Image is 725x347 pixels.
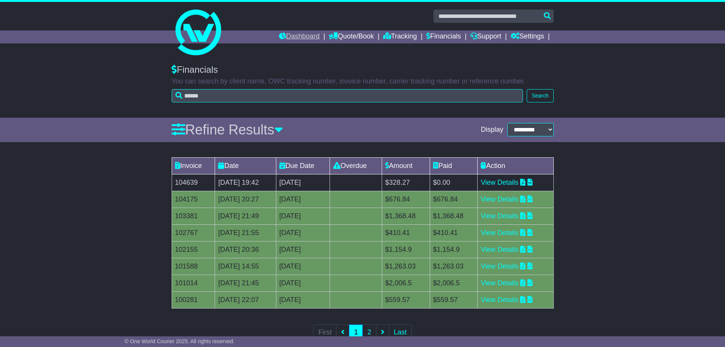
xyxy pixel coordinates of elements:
[215,258,276,275] td: [DATE] 14:55
[172,64,554,75] div: Financials
[172,241,215,258] td: 102155
[430,241,478,258] td: $1,154.9
[382,291,430,308] td: $559.57
[276,174,330,191] td: [DATE]
[430,191,478,208] td: $676.84
[215,157,276,174] td: Date
[362,325,376,340] a: 2
[382,258,430,275] td: $1,263.03
[430,258,478,275] td: $1,263.03
[481,179,518,186] a: View Details
[481,262,518,270] a: View Details
[172,275,215,291] td: 101014
[511,30,544,43] a: Settings
[215,291,276,308] td: [DATE] 22:07
[430,224,478,241] td: $410.41
[279,30,320,43] a: Dashboard
[527,89,553,102] button: Search
[276,291,330,308] td: [DATE]
[215,208,276,224] td: [DATE] 21:49
[172,224,215,241] td: 102767
[382,191,430,208] td: $676.84
[125,338,235,344] span: © One World Courier 2025. All rights reserved.
[382,224,430,241] td: $410.41
[426,30,461,43] a: Financials
[215,191,276,208] td: [DATE] 20:27
[382,208,430,224] td: $1,368.48
[478,157,553,174] td: Action
[172,77,554,86] p: You can search by client name, OWC tracking number, invoice number, carrier tracking number or re...
[430,208,478,224] td: $1,368.48
[276,157,330,174] td: Due Date
[276,275,330,291] td: [DATE]
[481,279,518,287] a: View Details
[481,195,518,203] a: View Details
[430,174,478,191] td: $0.00
[430,157,478,174] td: Paid
[481,212,518,220] a: View Details
[276,241,330,258] td: [DATE]
[382,174,430,191] td: $328.27
[481,229,518,237] a: View Details
[481,246,518,253] a: View Details
[172,174,215,191] td: 104639
[172,291,215,308] td: 100281
[382,275,430,291] td: $2,006.5
[172,258,215,275] td: 101588
[215,224,276,241] td: [DATE] 21:55
[382,157,430,174] td: Amount
[383,30,417,43] a: Tracking
[430,291,478,308] td: $559.57
[172,157,215,174] td: Invoice
[215,241,276,258] td: [DATE] 20:36
[349,325,363,340] a: 1
[481,126,503,134] span: Display
[470,30,501,43] a: Support
[329,30,374,43] a: Quote/Book
[430,275,478,291] td: $2,006.5
[389,325,412,340] a: Last
[276,258,330,275] td: [DATE]
[172,122,283,138] a: Refine Results
[276,191,330,208] td: [DATE]
[276,208,330,224] td: [DATE]
[215,174,276,191] td: [DATE] 19:42
[215,275,276,291] td: [DATE] 21:45
[276,224,330,241] td: [DATE]
[481,296,518,304] a: View Details
[172,191,215,208] td: 104175
[330,157,382,174] td: Overdue
[382,241,430,258] td: $1,154.9
[172,208,215,224] td: 103381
